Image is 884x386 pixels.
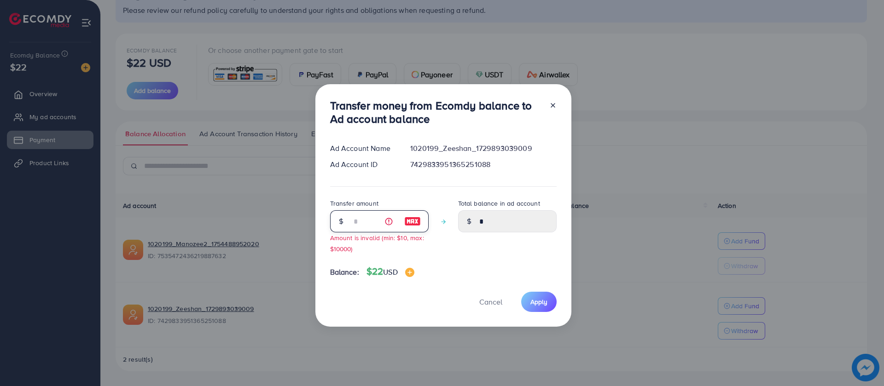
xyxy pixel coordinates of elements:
[330,199,378,208] label: Transfer amount
[479,297,502,307] span: Cancel
[530,297,547,306] span: Apply
[323,143,403,154] div: Ad Account Name
[330,267,359,277] span: Balance:
[403,159,564,170] div: 7429833951365251088
[404,216,421,227] img: image
[383,267,397,277] span: USD
[521,292,557,311] button: Apply
[366,266,414,277] h4: $22
[330,233,424,253] small: Amount is invalid (min: $10, max: $10000)
[403,143,564,154] div: 1020199_Zeeshan_1729893039009
[405,268,414,277] img: image
[330,99,542,126] h3: Transfer money from Ecomdy balance to Ad account balance
[468,292,514,311] button: Cancel
[458,199,540,208] label: Total balance in ad account
[323,159,403,170] div: Ad Account ID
